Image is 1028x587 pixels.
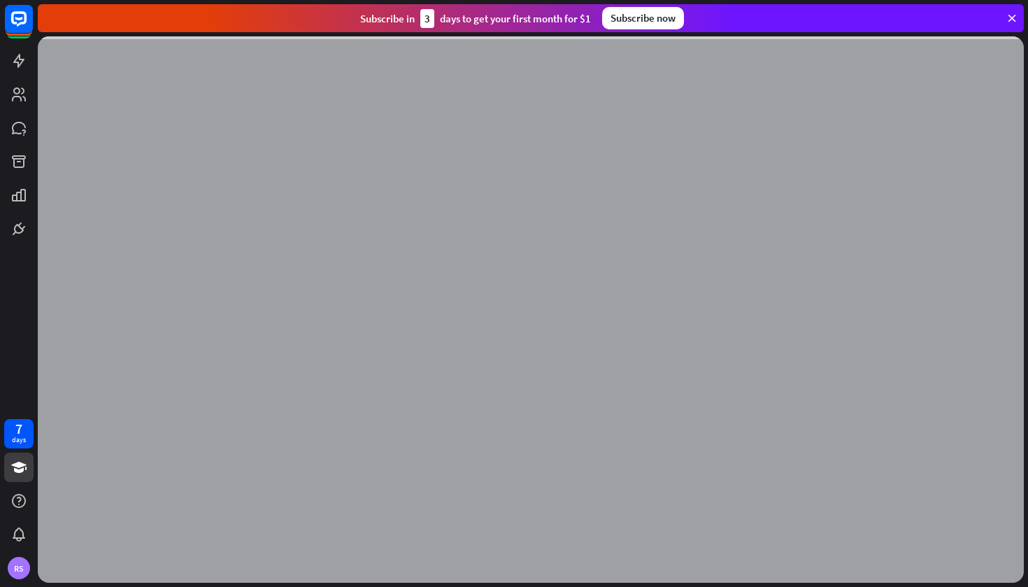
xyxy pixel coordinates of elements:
[12,435,26,445] div: days
[602,7,684,29] div: Subscribe now
[420,9,434,28] div: 3
[15,423,22,435] div: 7
[360,9,591,28] div: Subscribe in days to get your first month for $1
[8,557,30,579] div: RS
[4,419,34,448] a: 7 days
